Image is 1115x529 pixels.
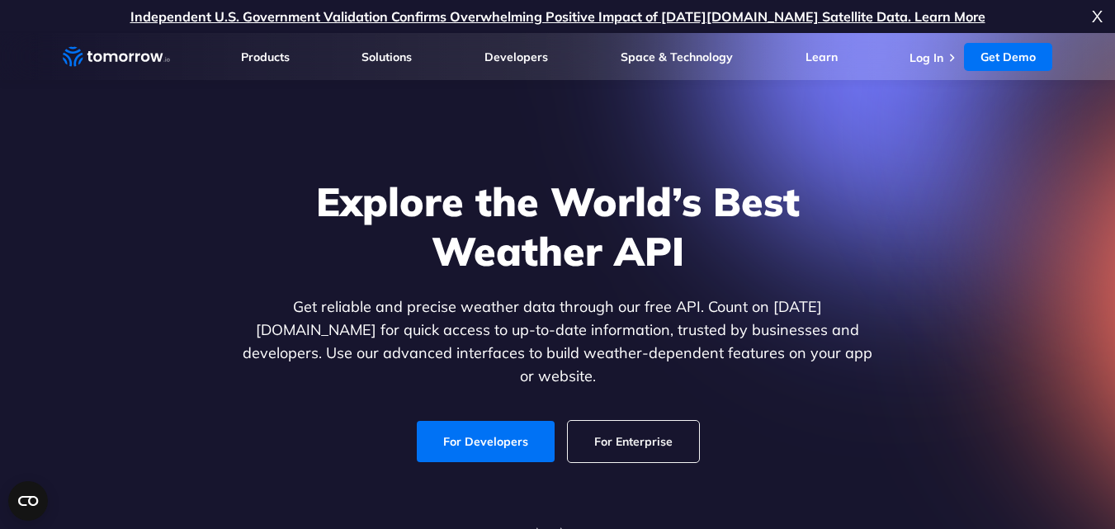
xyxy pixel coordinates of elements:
a: Solutions [361,50,412,64]
a: Home link [63,45,170,69]
a: Log In [909,50,943,65]
a: Products [241,50,290,64]
button: Open CMP widget [8,481,48,521]
a: Learn [806,50,838,64]
a: Independent U.S. Government Validation Confirms Overwhelming Positive Impact of [DATE][DOMAIN_NAM... [130,8,985,25]
a: For Enterprise [568,421,699,462]
a: Space & Technology [621,50,733,64]
h1: Explore the World’s Best Weather API [239,177,876,276]
a: Get Demo [964,43,1052,71]
a: For Developers [417,421,555,462]
p: Get reliable and precise weather data through our free API. Count on [DATE][DOMAIN_NAME] for quic... [239,295,876,388]
a: Developers [484,50,548,64]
